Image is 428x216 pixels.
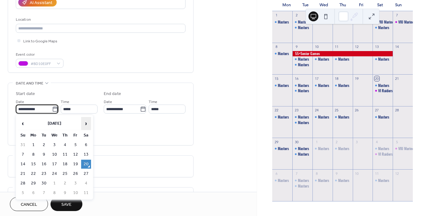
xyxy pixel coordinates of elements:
[81,150,91,159] td: 13
[39,169,49,178] td: 23
[272,146,292,151] div: Masters
[395,108,399,113] div: 28
[28,179,38,188] td: 29
[294,76,299,81] div: 16
[334,108,339,113] div: 25
[274,140,279,144] div: 29
[31,61,54,67] span: #BD10E0FF
[333,114,353,120] div: Masters
[71,131,81,140] th: Fr
[16,51,62,58] div: Event color
[334,76,339,81] div: 18
[81,179,91,188] td: 4
[395,171,399,176] div: 12
[298,178,309,183] div: Masters
[298,120,309,125] div: Masters
[395,140,399,144] div: 5
[334,45,339,49] div: 11
[50,160,59,169] td: 17
[292,120,312,125] div: Masters
[294,45,299,49] div: 9
[272,51,292,56] div: Masters
[373,25,393,30] div: Masters
[333,146,353,151] div: Masters
[318,114,329,120] div: Masters
[338,146,349,151] div: Masters
[298,184,309,189] div: Masters
[338,114,349,120] div: Masters
[28,188,38,197] td: 6
[278,146,289,151] div: Masters
[274,108,279,113] div: 22
[378,57,389,62] div: Masters
[60,150,70,159] td: 11
[334,140,339,144] div: 2
[373,83,393,88] div: Masters
[355,171,359,176] div: 10
[374,76,379,81] div: 20
[395,13,399,18] div: 7
[318,83,329,88] div: Masters
[50,140,59,149] td: 3
[292,184,312,189] div: Masters
[298,62,309,67] div: Masters
[23,38,57,45] span: Link to Google Maps
[298,19,309,25] div: Masters
[373,178,393,183] div: Masters
[373,146,393,151] div: Masters
[50,169,59,178] td: 24
[292,152,312,157] div: Masters
[16,16,184,23] div: Location
[39,150,49,159] td: 9
[50,150,59,159] td: 10
[16,91,35,97] div: Start date
[292,51,393,56] div: 55+Senior Games
[312,178,333,183] div: Masters
[60,140,70,149] td: 4
[292,25,312,30] div: Masters
[50,197,82,211] button: Save
[374,171,379,176] div: 11
[39,131,49,140] th: Tu
[28,160,38,169] td: 15
[71,150,81,159] td: 12
[10,197,48,211] button: Cancel
[104,99,112,105] span: Date
[71,140,81,149] td: 5
[272,19,292,25] div: Masters
[373,152,393,157] div: VI Raiders referees
[60,188,70,197] td: 9
[395,45,399,49] div: 14
[278,51,289,56] div: Masters
[333,57,353,62] div: Masters
[292,57,312,62] div: Masters
[50,179,59,188] td: 1
[318,178,329,183] div: Masters
[298,152,309,157] div: Masters
[294,140,299,144] div: 30
[374,108,379,113] div: 27
[28,117,81,130] th: [DATE]
[292,114,312,120] div: Masters
[50,188,59,197] td: 8
[355,108,359,113] div: 26
[60,131,70,140] th: Th
[292,19,312,25] div: Masters
[298,146,309,151] div: Masters
[318,57,329,62] div: Masters
[71,169,81,178] td: 26
[81,140,91,149] td: 6
[378,146,389,151] div: Masters
[39,188,49,197] td: 7
[81,160,91,169] td: 20
[333,83,353,88] div: Masters
[298,88,309,93] div: Masters
[338,57,349,62] div: Masters
[149,99,157,105] span: Time
[16,80,43,87] span: Date and time
[338,83,349,88] div: Masters
[292,146,312,151] div: Masters
[50,131,59,140] th: We
[272,83,292,88] div: Masters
